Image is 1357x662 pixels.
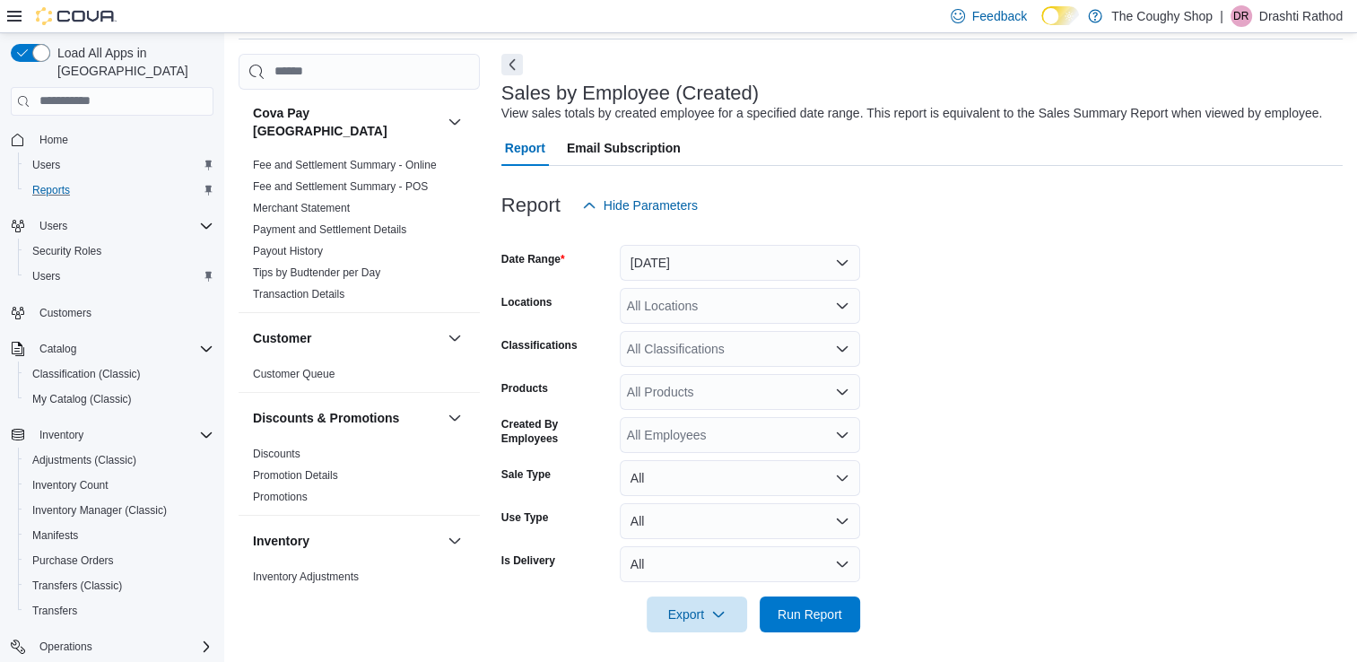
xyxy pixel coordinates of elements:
[567,130,681,166] span: Email Subscription
[253,448,300,460] a: Discounts
[253,159,437,171] a: Fee and Settlement Summary - Online
[1259,5,1343,27] p: Drashti Rathod
[18,239,221,264] button: Security Roles
[253,329,311,347] h3: Customer
[253,266,380,279] a: Tips by Budtender per Day
[501,252,565,266] label: Date Range
[32,604,77,618] span: Transfers
[253,571,359,583] a: Inventory Adjustments
[501,417,613,446] label: Created By Employees
[32,244,101,258] span: Security Roles
[835,385,849,399] button: Open list of options
[18,152,221,178] button: Users
[835,342,849,356] button: Open list of options
[620,546,860,582] button: All
[253,287,344,301] span: Transaction Details
[972,7,1027,25] span: Feedback
[32,579,122,593] span: Transfers (Classic)
[32,424,213,446] span: Inventory
[253,468,338,483] span: Promotion Details
[1041,6,1079,25] input: Dark Mode
[32,215,74,237] button: Users
[501,510,548,525] label: Use Type
[18,448,221,473] button: Adjustments (Classic)
[50,44,213,80] span: Load All Apps in [GEOGRAPHIC_DATA]
[32,129,75,151] a: Home
[25,475,116,496] a: Inventory Count
[501,54,523,75] button: Next
[32,183,70,197] span: Reports
[239,154,480,312] div: Cova Pay [GEOGRAPHIC_DATA]
[18,178,221,203] button: Reports
[32,302,99,324] a: Customers
[253,201,350,215] span: Merchant Statement
[239,363,480,392] div: Customer
[18,473,221,498] button: Inventory Count
[32,636,213,658] span: Operations
[32,503,167,518] span: Inventory Manager (Classic)
[32,158,60,172] span: Users
[253,158,437,172] span: Fee and Settlement Summary - Online
[444,407,465,429] button: Discounts & Promotions
[501,381,548,396] label: Products
[4,336,221,361] button: Catalog
[253,223,406,236] a: Payment and Settlement Details
[501,467,551,482] label: Sale Type
[18,523,221,548] button: Manifests
[501,195,561,216] h3: Report
[32,424,91,446] button: Inventory
[25,266,213,287] span: Users
[835,299,849,313] button: Open list of options
[32,636,100,658] button: Operations
[39,342,76,356] span: Catalog
[25,600,213,622] span: Transfers
[1233,5,1248,27] span: DR
[253,244,323,258] span: Payout History
[25,550,213,571] span: Purchase Orders
[18,264,221,289] button: Users
[505,130,545,166] span: Report
[25,179,77,201] a: Reports
[444,327,465,349] button: Customer
[25,449,144,471] a: Adjustments (Classic)
[25,575,129,597] a: Transfers (Classic)
[25,154,213,176] span: Users
[4,300,221,326] button: Customers
[253,266,380,280] span: Tips by Budtender per Day
[18,573,221,598] button: Transfers (Classic)
[18,548,221,573] button: Purchase Orders
[253,288,344,301] a: Transaction Details
[25,240,109,262] a: Security Roles
[25,475,213,496] span: Inventory Count
[39,133,68,147] span: Home
[647,597,747,632] button: Export
[18,387,221,412] button: My Catalog (Classic)
[778,605,842,623] span: Run Report
[501,338,578,353] label: Classifications
[620,460,860,496] button: All
[253,104,440,140] button: Cova Pay [GEOGRAPHIC_DATA]
[253,532,309,550] h3: Inventory
[25,500,174,521] a: Inventory Manager (Classic)
[32,128,213,151] span: Home
[253,532,440,550] button: Inventory
[32,301,213,324] span: Customers
[4,634,221,659] button: Operations
[18,498,221,523] button: Inventory Manager (Classic)
[444,111,465,133] button: Cova Pay [GEOGRAPHIC_DATA]
[1041,25,1042,26] span: Dark Mode
[501,104,1322,123] div: View sales totals by created employee for a specified date range. This report is equivalent to th...
[253,179,428,194] span: Fee and Settlement Summary - POS
[253,570,359,584] span: Inventory Adjustments
[25,449,213,471] span: Adjustments (Classic)
[32,478,109,492] span: Inventory Count
[253,490,308,504] span: Promotions
[620,245,860,281] button: [DATE]
[253,367,335,381] span: Customer Queue
[18,361,221,387] button: Classification (Classic)
[39,306,91,320] span: Customers
[36,7,117,25] img: Cova
[620,503,860,539] button: All
[39,219,67,233] span: Users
